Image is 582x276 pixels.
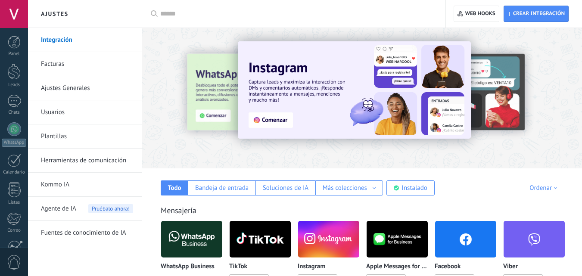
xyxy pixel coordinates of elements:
[435,218,496,260] img: facebook.png
[2,110,27,115] div: Chats
[161,263,215,270] p: WhatsApp Business
[230,218,291,260] img: logo_main.png
[229,263,247,270] p: TikTok
[2,82,27,88] div: Leads
[28,173,142,197] li: Kommo IA
[28,124,142,149] li: Plantillas
[465,10,495,17] span: Web hooks
[513,10,565,17] span: Crear integración
[41,100,133,124] a: Usuarios
[41,76,133,100] a: Ajustes Generales
[41,124,133,149] a: Plantillas
[41,173,133,197] a: Kommo IA
[366,263,428,270] p: Apple Messages for Business
[28,221,142,245] li: Fuentes de conocimiento de IA
[323,184,367,192] div: Más colecciones
[402,184,427,192] div: Instalado
[298,218,359,260] img: instagram.png
[2,200,27,205] div: Listas
[41,197,76,221] span: Agente de IA
[41,197,133,221] a: Agente de IA Pruébalo ahora!
[28,149,142,173] li: Herramientas de comunicación
[41,52,133,76] a: Facturas
[2,139,26,147] div: WhatsApp
[2,228,27,233] div: Correo
[529,184,560,192] div: Ordenar
[454,6,499,22] button: Web hooks
[238,41,471,139] img: Slide 1
[161,205,196,215] a: Mensajería
[28,28,142,52] li: Integración
[41,28,133,52] a: Integración
[28,76,142,100] li: Ajustes Generales
[161,218,222,260] img: logo_main.png
[28,197,142,221] li: Agente de IA
[168,184,181,192] div: Todo
[28,100,142,124] li: Usuarios
[504,218,565,260] img: viber.png
[41,221,133,245] a: Fuentes de conocimiento de IA
[503,263,518,270] p: Viber
[504,6,569,22] button: Crear integración
[435,263,461,270] p: Facebook
[88,204,133,213] span: Pruébalo ahora!
[367,218,428,260] img: logo_main.png
[28,52,142,76] li: Facturas
[298,263,325,270] p: Instagram
[2,51,27,57] div: Panel
[2,170,27,175] div: Calendario
[41,149,133,173] a: Herramientas de comunicación
[263,184,308,192] div: Soluciones de IA
[195,184,249,192] div: Bandeja de entrada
